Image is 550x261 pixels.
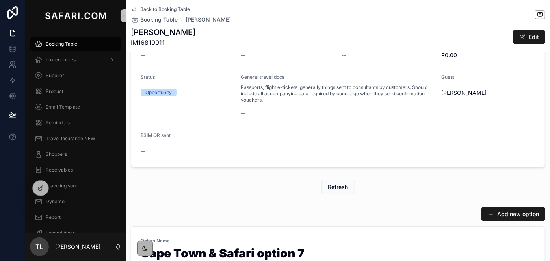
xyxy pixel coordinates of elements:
img: App logo [43,9,108,22]
a: Legend Away [30,226,121,240]
span: Receivables [46,167,73,173]
span: Passports, flight e-tickets, generally things sent to consultants by customers. Should include al... [241,84,435,103]
span: Back to Booking Table [140,6,190,13]
span: ESIM QR sent [141,132,171,138]
span: Supplier [46,72,64,79]
a: Back to Booking Table [131,6,190,13]
span: -- [341,51,346,59]
div: Opportunity [145,89,172,96]
a: Booking Table [131,16,178,24]
a: Lux enquiries [30,53,121,67]
span: IM16819911 [131,38,195,47]
span: Reminders [46,120,70,126]
span: -- [241,109,246,117]
span: Option Name [141,238,535,244]
span: Dynamo [46,198,65,205]
a: Traveling soon [30,179,121,193]
span: -- [241,51,246,59]
span: Booking Table [46,41,77,47]
span: General travel docs [241,74,285,80]
span: Legend Away [46,230,76,236]
span: Email Template [46,104,80,110]
span: -- [141,147,145,155]
a: Booking Table [30,37,121,51]
a: Dynamo [30,194,121,209]
a: Report [30,210,121,224]
span: -- [141,51,145,59]
a: Reminders [30,116,121,130]
button: Refresh [321,180,355,194]
span: Status [141,74,155,80]
a: Product [30,84,121,98]
a: [PERSON_NAME] [186,16,231,24]
span: Shoppers [46,151,67,157]
a: Receivables [30,163,121,177]
p: [PERSON_NAME] [55,243,100,251]
span: Refresh [328,183,348,191]
span: TL [36,242,43,252]
button: Add new option [481,207,545,221]
span: Travel Insurance NEW [46,135,95,142]
span: [PERSON_NAME] [442,89,536,97]
span: Guest [442,74,455,80]
span: R0.00 [442,51,536,59]
span: Booking Table [140,16,178,24]
span: Product [46,88,63,94]
span: Report [46,214,61,220]
div: scrollable content [25,31,126,233]
span: Lux enquiries [46,57,76,63]
span: Traveling soon [46,183,78,189]
a: Shoppers [30,147,121,161]
a: Supplier [30,68,121,83]
a: Travel Insurance NEW [30,131,121,146]
a: Email Template [30,100,121,114]
button: Edit [513,30,545,44]
h1: [PERSON_NAME] [131,27,195,38]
